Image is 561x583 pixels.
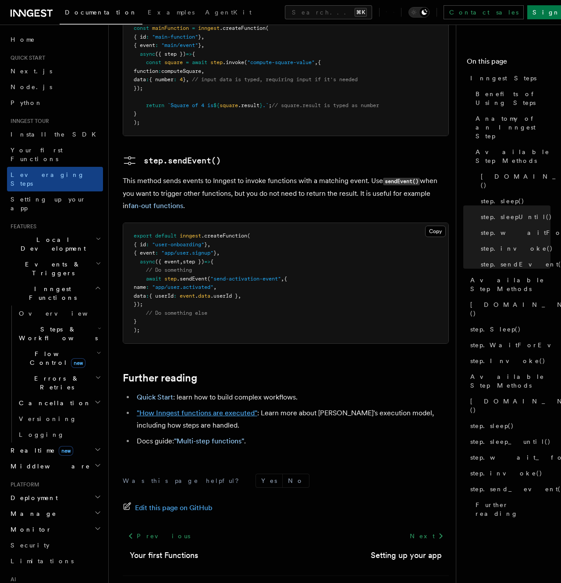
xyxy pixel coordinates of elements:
[134,407,449,432] li: : Learn more about [PERSON_NAME]'s execution model, including how steps are handled.
[11,171,85,187] span: Leveraging Steps
[183,259,204,265] span: step })
[11,35,35,44] span: Home
[281,276,284,282] span: ,
[146,276,161,282] span: await
[134,233,152,239] span: export
[7,191,103,216] a: Setting up your app
[7,95,103,111] a: Python
[123,372,197,384] a: Further reading
[123,154,221,168] a: step.sendEvent()
[152,25,189,31] span: mainFunction
[134,318,137,324] span: }
[134,301,143,307] span: });
[476,90,550,107] span: Benefits of Using Steps
[59,446,73,456] span: new
[123,476,245,485] p: Was this page helpful?
[146,310,207,316] span: // Do something else
[210,293,238,299] span: .userId }
[467,465,550,481] a: step.invoke()
[177,276,207,282] span: .sendEvent
[283,474,309,487] button: No
[134,111,137,117] span: }
[15,399,91,407] span: Cancellation
[123,175,449,212] p: This method sends events to Inngest to invoke functions with a matching event. Use when you want ...
[11,131,101,138] span: Install the SDK
[11,558,74,565] span: Limitations
[467,481,550,497] a: step.send_event()
[155,259,180,265] span: ({ event
[210,59,223,65] span: step
[259,102,263,108] span: }
[140,259,155,265] span: async
[470,372,550,390] span: Available Step Methods
[148,9,195,16] span: Examples
[201,68,204,74] span: ,
[7,537,103,553] a: Security
[134,42,155,48] span: { event
[155,51,186,57] span: ({ step })
[470,421,514,430] span: step.sleep()
[256,474,282,487] button: Yes
[476,500,550,518] span: Further reading
[272,102,379,108] span: // square.result is typed as number
[7,481,39,488] span: Platform
[180,259,183,265] span: ,
[155,42,158,48] span: :
[7,462,90,471] span: Middleware
[408,7,430,18] button: Toggle dark mode
[146,293,149,299] span: :
[149,76,174,83] span: { number
[192,25,195,31] span: =
[213,102,220,108] span: ${
[7,118,49,125] span: Inngest tour
[467,321,550,337] a: step.Sleep()
[146,284,149,290] span: :
[142,3,200,24] a: Examples
[472,111,550,144] a: Anatomy of an Inngest Step
[7,235,96,253] span: Local Development
[477,241,550,256] a: step.invoke()
[467,393,550,418] a: [DOMAIN_NAME]()
[15,374,95,392] span: Errors & Retries
[137,393,173,401] a: Quick Start
[174,293,177,299] span: :
[472,144,550,169] a: Available Step Methods
[15,321,103,346] button: Steps & Workflows
[7,167,103,191] a: Leveraging Steps
[477,193,550,209] a: step.sleep()
[15,346,103,371] button: Flow Controlnew
[11,196,86,212] span: Setting up your app
[7,525,52,534] span: Monitor
[207,276,210,282] span: (
[220,102,238,108] span: square
[192,76,358,83] span: // input data is typed, requiring input if it's needed
[161,68,201,74] span: computeSquare
[198,25,220,31] span: inngest
[134,327,140,333] span: );
[467,434,550,450] a: step.sleep_until()
[472,497,550,522] a: Further reading
[134,76,146,83] span: data
[7,142,103,167] a: Your first Functions
[134,85,143,91] span: });
[192,51,195,57] span: {
[11,68,52,75] span: Next.js
[192,59,207,65] span: await
[123,528,195,544] a: Previous
[425,226,446,237] button: Copy
[144,155,221,167] pre: step.sendEvent()
[467,56,550,70] h4: On this page
[134,293,146,299] span: data
[7,493,58,502] span: Deployment
[11,83,52,90] span: Node.js
[11,542,50,549] span: Security
[247,233,250,239] span: (
[134,119,140,126] span: );
[15,325,98,342] span: Steps & Workflows
[134,241,146,248] span: { id
[186,59,189,65] span: =
[164,59,183,65] span: square
[183,76,186,83] span: }
[201,34,204,40] span: ,
[152,34,198,40] span: "main-function"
